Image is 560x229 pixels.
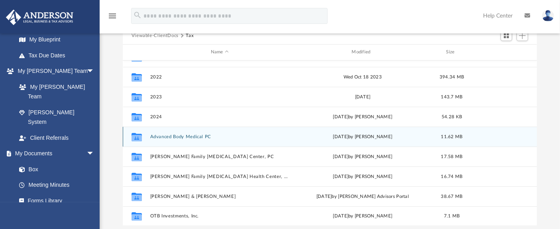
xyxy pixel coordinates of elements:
[293,173,432,180] div: [DATE] by [PERSON_NAME]
[4,10,76,25] img: Anderson Advisors Platinum Portal
[123,61,537,226] div: grid
[11,104,102,130] a: [PERSON_NAME] System
[471,49,527,56] div: id
[186,32,194,39] button: Tax
[108,11,117,21] i: menu
[132,32,179,39] button: Viewable-ClientDocs
[11,130,102,146] a: Client Referrals
[11,47,106,63] a: Tax Due Dates
[11,161,98,177] a: Box
[108,15,117,21] a: menu
[293,153,432,160] div: [DATE] by [PERSON_NAME]
[293,213,432,220] div: [DATE] by [PERSON_NAME]
[11,193,98,209] a: Forms Library
[542,10,554,22] img: User Pic
[150,74,289,80] button: 2022
[442,114,462,119] span: 54.28 KB
[150,94,289,100] button: 2023
[11,79,98,104] a: My [PERSON_NAME] Team
[293,49,432,56] div: Modified
[6,146,102,162] a: My Documentsarrow_drop_down
[441,174,462,178] span: 16.74 MB
[441,94,462,99] span: 143.7 MB
[133,11,142,20] i: search
[6,63,102,79] a: My [PERSON_NAME] Teamarrow_drop_down
[293,113,432,120] div: [DATE] by [PERSON_NAME]
[436,49,468,56] div: Size
[150,174,289,179] button: [PERSON_NAME] Family [MEDICAL_DATA] Health Center, PC
[149,49,289,56] div: Name
[86,146,102,162] span: arrow_drop_down
[293,193,432,200] div: [DATE] by [PERSON_NAME] Advisors Portal
[150,194,289,199] button: [PERSON_NAME] & [PERSON_NAME]
[293,133,432,140] div: [DATE] by [PERSON_NAME]
[86,63,102,80] span: arrow_drop_down
[150,154,289,159] button: [PERSON_NAME] Family [MEDICAL_DATA] Center, PC
[150,213,289,219] button: OTB Investments, Inc.
[293,53,432,61] div: [DATE] by [PERSON_NAME]
[501,30,513,41] button: Switch to Grid View
[440,74,464,79] span: 394.34 MB
[293,73,432,80] div: Wed Oct 18 2023
[293,93,432,100] div: [DATE]
[126,49,146,56] div: id
[150,134,289,139] button: Advanced Body Medical PC
[441,154,462,159] span: 17.58 MB
[441,194,462,198] span: 38.67 MB
[11,32,102,48] a: My Blueprint
[517,30,529,41] button: Add
[444,214,460,218] span: 7.1 MB
[11,177,102,193] a: Meeting Minutes
[150,114,289,119] button: 2024
[441,134,462,139] span: 11.62 MB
